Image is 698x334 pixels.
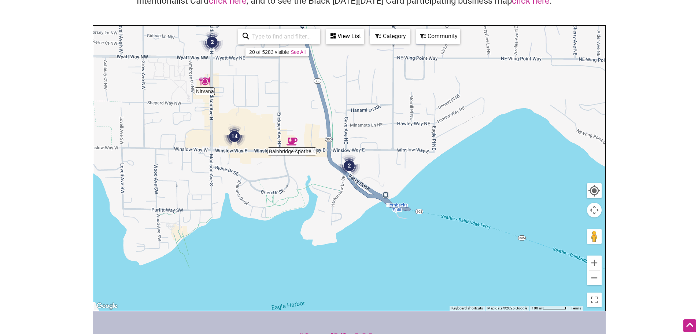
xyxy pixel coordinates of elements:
[196,73,213,90] div: Nirvana
[417,29,459,43] div: Community
[326,29,364,44] div: See a list of the visible businesses
[370,29,410,44] div: Filter by category
[335,152,363,180] div: 2
[416,29,460,44] div: Filter by Community
[487,306,527,310] span: Map data ©2025 Google
[238,29,320,44] div: Type to search and filter
[221,122,248,150] div: 14
[587,256,602,270] button: Zoom in
[571,306,581,310] a: Terms (opens in new tab)
[249,49,289,55] div: 20 of 5283 visible
[95,301,119,311] a: Open this area in Google Maps (opens a new window)
[249,29,316,44] input: Type to find and filter...
[284,133,300,150] div: Bainbridge Apothecary & Tea Shop
[587,271,602,285] button: Zoom out
[587,183,602,198] button: Your Location
[371,29,410,43] div: Category
[451,306,483,311] button: Keyboard shortcuts
[198,28,226,56] div: 2
[327,29,363,43] div: View List
[683,319,696,332] div: Scroll Back to Top
[291,49,306,55] a: See All
[532,306,542,310] span: 100 m
[529,306,569,311] button: Map Scale: 100 m per 62 pixels
[95,301,119,311] img: Google
[587,203,602,217] button: Map camera controls
[586,292,602,308] button: Toggle fullscreen view
[587,229,602,244] button: Drag Pegman onto the map to open Street View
